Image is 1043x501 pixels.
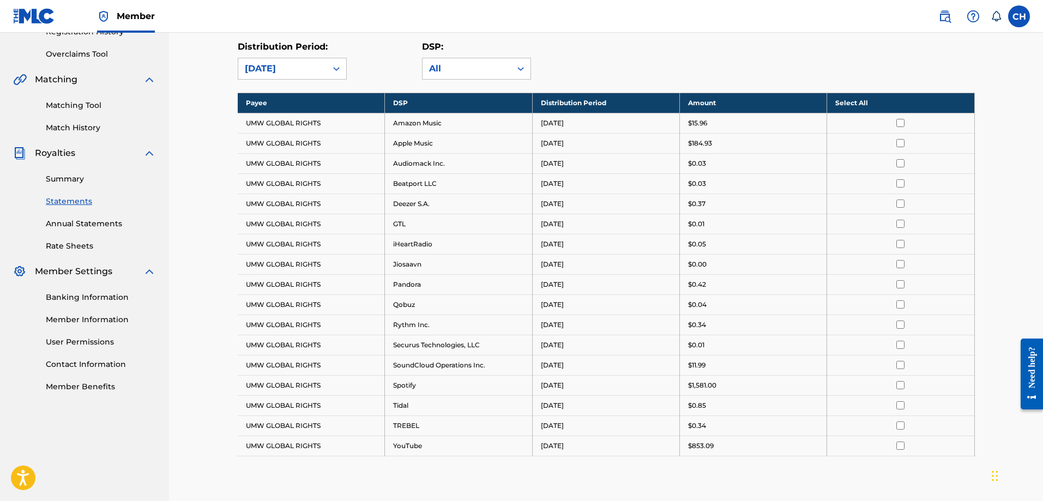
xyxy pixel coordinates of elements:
[385,415,532,436] td: TREBEL
[688,219,704,229] p: $0.01
[532,294,679,315] td: [DATE]
[385,375,532,395] td: Spotify
[938,10,951,23] img: search
[245,62,320,75] div: [DATE]
[962,5,984,27] div: Help
[688,401,706,411] p: $0.85
[46,381,156,393] a: Member Benefits
[988,449,1043,501] iframe: Chat Widget
[688,300,707,310] p: $0.04
[532,153,679,173] td: [DATE]
[238,355,385,375] td: UMW GLOBAL RIGHTS
[238,234,385,254] td: UMW GLOBAL RIGHTS
[35,147,75,160] span: Royalties
[238,113,385,133] td: UMW GLOBAL RIGHTS
[238,93,385,113] th: Payee
[688,179,706,189] p: $0.03
[46,100,156,111] a: Matching Tool
[688,239,706,249] p: $0.05
[532,173,679,194] td: [DATE]
[238,214,385,234] td: UMW GLOBAL RIGHTS
[532,415,679,436] td: [DATE]
[385,294,532,315] td: Qobuz
[688,360,706,370] p: $11.99
[532,113,679,133] td: [DATE]
[532,436,679,456] td: [DATE]
[385,254,532,274] td: Jiosaavn
[532,254,679,274] td: [DATE]
[238,375,385,395] td: UMW GLOBAL RIGHTS
[385,395,532,415] td: Tidal
[988,449,1043,501] div: Widget de chat
[13,147,26,160] img: Royalties
[688,340,704,350] p: $0.01
[46,314,156,325] a: Member Information
[532,355,679,375] td: [DATE]
[385,194,532,214] td: Deezer S.A.
[532,395,679,415] td: [DATE]
[385,214,532,234] td: GTL
[385,355,532,375] td: SoundCloud Operations Inc.
[117,10,155,22] span: Member
[688,118,707,128] p: $15.96
[46,173,156,185] a: Summary
[46,196,156,207] a: Statements
[385,315,532,335] td: Rythm Inc.
[532,93,679,113] th: Distribution Period
[238,194,385,214] td: UMW GLOBAL RIGHTS
[688,138,712,148] p: $184.93
[422,41,443,52] label: DSP:
[385,113,532,133] td: Amazon Music
[46,359,156,370] a: Contact Information
[827,93,974,113] th: Select All
[429,62,504,75] div: All
[1012,330,1043,418] iframe: Resource Center
[238,315,385,335] td: UMW GLOBAL RIGHTS
[13,8,55,24] img: MLC Logo
[992,460,998,492] div: Arrastrar
[143,73,156,86] img: expand
[385,274,532,294] td: Pandora
[238,294,385,315] td: UMW GLOBAL RIGHTS
[532,194,679,214] td: [DATE]
[143,147,156,160] img: expand
[688,259,707,269] p: $0.00
[13,73,27,86] img: Matching
[46,336,156,348] a: User Permissions
[532,335,679,355] td: [DATE]
[46,122,156,134] a: Match History
[688,280,706,289] p: $0.42
[385,93,532,113] th: DSP
[385,335,532,355] td: Securus Technologies, LLC
[238,133,385,153] td: UMW GLOBAL RIGHTS
[238,395,385,415] td: UMW GLOBAL RIGHTS
[35,73,77,86] span: Matching
[143,265,156,278] img: expand
[532,133,679,153] td: [DATE]
[46,292,156,303] a: Banking Information
[238,335,385,355] td: UMW GLOBAL RIGHTS
[238,274,385,294] td: UMW GLOBAL RIGHTS
[385,436,532,456] td: YouTube
[238,173,385,194] td: UMW GLOBAL RIGHTS
[688,159,706,168] p: $0.03
[385,173,532,194] td: Beatport LLC
[532,214,679,234] td: [DATE]
[688,199,706,209] p: $0.37
[238,415,385,436] td: UMW GLOBAL RIGHTS
[532,274,679,294] td: [DATE]
[934,5,956,27] a: Public Search
[46,218,156,230] a: Annual Statements
[35,265,112,278] span: Member Settings
[13,265,26,278] img: Member Settings
[46,49,156,60] a: Overclaims Tool
[238,254,385,274] td: UMW GLOBAL RIGHTS
[679,93,827,113] th: Amount
[385,234,532,254] td: iHeartRadio
[46,240,156,252] a: Rate Sheets
[1008,5,1030,27] div: User Menu
[688,381,716,390] p: $1,581.00
[967,10,980,23] img: help
[385,133,532,153] td: Apple Music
